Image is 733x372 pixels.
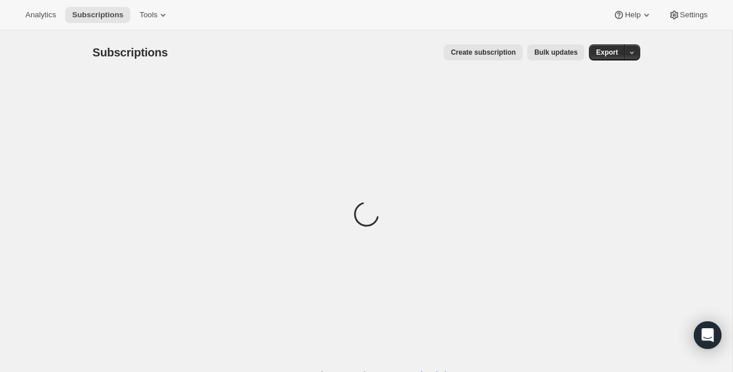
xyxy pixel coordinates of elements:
button: Tools [133,7,176,23]
button: Bulk updates [527,44,584,60]
button: Subscriptions [65,7,130,23]
button: Help [606,7,659,23]
div: Open Intercom Messenger [694,321,721,349]
span: Help [625,10,640,20]
span: Create subscription [451,48,516,57]
span: Export [596,48,618,57]
button: Settings [662,7,715,23]
span: Tools [139,10,157,20]
span: Settings [680,10,708,20]
button: Create subscription [444,44,523,60]
button: Export [589,44,625,60]
span: Subscriptions [72,10,123,20]
button: Analytics [18,7,63,23]
span: Analytics [25,10,56,20]
span: Subscriptions [93,46,168,59]
span: Bulk updates [534,48,577,57]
